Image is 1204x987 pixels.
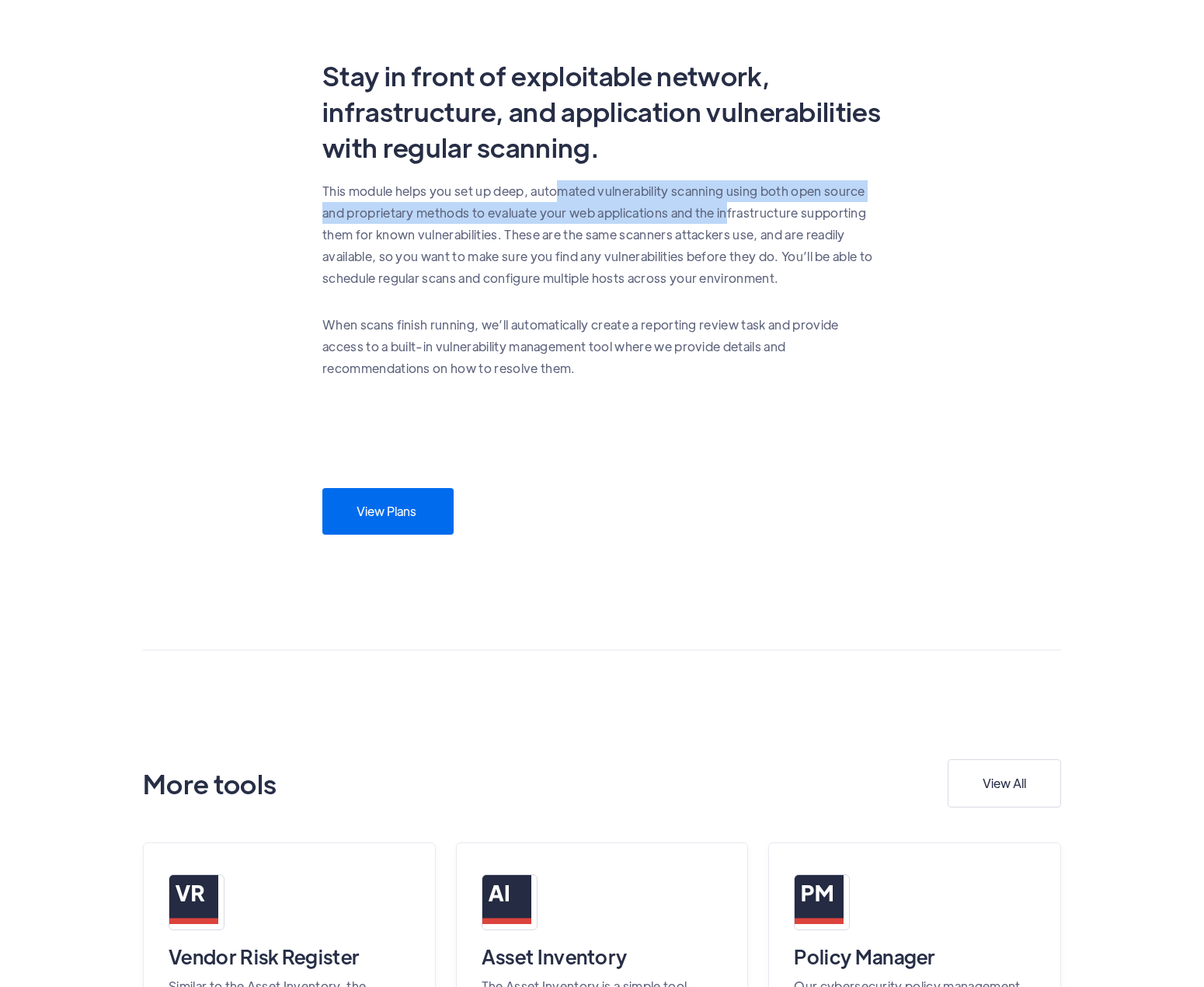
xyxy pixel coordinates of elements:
[322,180,882,289] p: This module helps you set up deep, automated vulnerability scanning using both open source and pr...
[482,943,723,971] h3: Asset Inventory
[322,58,882,165] h2: Stay in front of exploitable network, infrastructure, and application vulnerabilities with regula...
[169,943,410,971] h3: Vendor Risk Register
[948,759,1061,807] a: View All
[945,819,1204,987] iframe: Chat Widget
[322,488,454,535] a: View Plans
[322,314,882,379] p: When scans finish running, we’ll automatically create a reporting review task and provide access ...
[143,766,277,801] h2: More tools
[794,943,1035,971] h3: Policy Manager
[357,504,416,519] div: View Plans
